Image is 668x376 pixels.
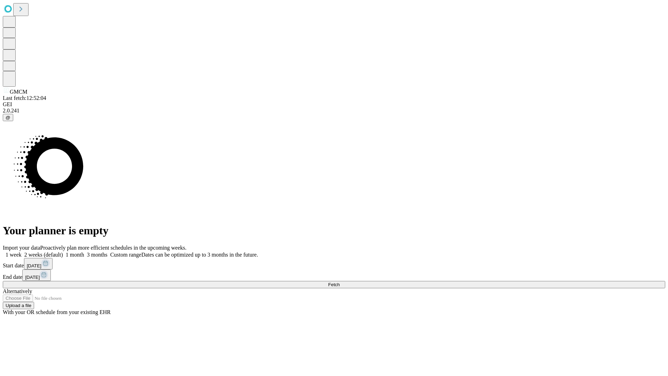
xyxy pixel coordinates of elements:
[3,95,46,101] span: Last fetch: 12:52:04
[141,252,258,258] span: Dates can be optimized up to 3 months in the future.
[328,282,340,287] span: Fetch
[66,252,84,258] span: 1 month
[3,258,665,269] div: Start date
[3,302,34,309] button: Upload a file
[3,288,32,294] span: Alternatively
[24,252,63,258] span: 2 weeks (default)
[10,89,27,95] span: GMCM
[110,252,141,258] span: Custom range
[3,245,40,251] span: Import your data
[24,258,53,269] button: [DATE]
[3,114,13,121] button: @
[3,108,665,114] div: 2.0.241
[3,309,111,315] span: With your OR schedule from your existing EHR
[3,281,665,288] button: Fetch
[87,252,108,258] span: 3 months
[3,101,665,108] div: GEI
[3,269,665,281] div: End date
[6,252,22,258] span: 1 week
[27,263,41,268] span: [DATE]
[6,115,10,120] span: @
[25,275,40,280] span: [DATE]
[3,224,665,237] h1: Your planner is empty
[22,269,51,281] button: [DATE]
[40,245,186,251] span: Proactively plan more efficient schedules in the upcoming weeks.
